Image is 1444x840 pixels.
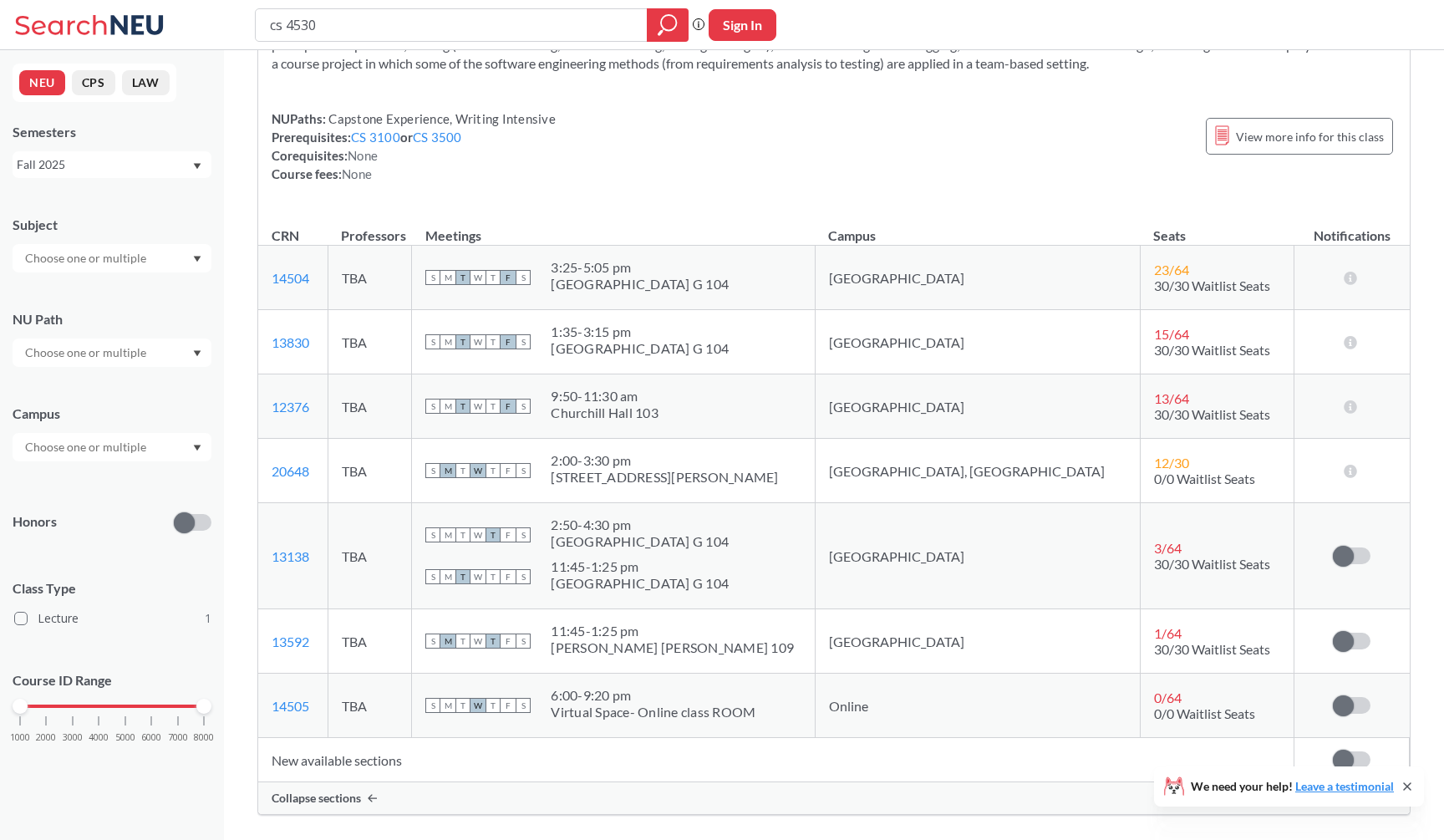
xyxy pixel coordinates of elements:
[486,527,501,542] span: T
[470,634,486,649] span: W
[425,527,440,542] span: S
[328,674,412,738] td: TBA
[348,148,378,163] span: None
[328,439,412,503] td: TBA
[501,399,516,414] span: F
[115,733,135,742] span: 5000
[501,270,516,285] span: F
[328,503,412,609] td: TBA
[470,569,486,584] span: W
[551,558,729,575] div: 11:45 - 1:25 pm
[1154,455,1189,471] span: 12 / 30
[516,399,531,414] span: S
[1154,705,1255,721] span: 0/0 Waitlist Seats
[193,163,201,170] svg: Dropdown arrow
[13,339,211,367] div: Dropdown arrow
[551,575,729,592] div: [GEOGRAPHIC_DATA] G 104
[272,463,309,479] a: 20648
[440,463,455,478] span: M
[815,439,1140,503] td: [GEOGRAPHIC_DATA], [GEOGRAPHIC_DATA]
[815,503,1140,609] td: [GEOGRAPHIC_DATA]
[815,674,1140,738] td: Online
[551,323,729,340] div: 1:35 - 3:15 pm
[1154,342,1270,358] span: 30/30 Waitlist Seats
[328,609,412,674] td: TBA
[425,270,440,285] span: S
[17,248,157,268] input: Choose one or multiple
[272,399,309,415] a: 12376
[1154,326,1189,342] span: 15 / 64
[1236,126,1384,147] span: View more info for this class
[440,334,455,349] span: M
[425,634,440,649] span: S
[551,405,658,421] div: Churchill Hall 103
[425,569,440,584] span: S
[425,698,440,713] span: S
[501,463,516,478] span: F
[1154,262,1189,277] span: 23 / 64
[1154,556,1270,572] span: 30/30 Waitlist Seats
[13,310,211,328] div: NU Path
[13,151,211,178] div: Fall 2025Dropdown arrow
[516,270,531,285] span: S
[258,782,1410,814] div: Collapse sections
[13,433,211,461] div: Dropdown arrow
[122,70,170,95] button: LAW
[551,533,729,550] div: [GEOGRAPHIC_DATA] G 104
[501,569,516,584] span: F
[13,123,211,141] div: Semesters
[1154,625,1182,641] span: 1 / 64
[72,70,115,95] button: CPS
[326,111,556,126] span: Capstone Experience, Writing Intensive
[486,698,501,713] span: T
[470,334,486,349] span: W
[551,340,729,357] div: [GEOGRAPHIC_DATA] G 104
[1154,690,1182,705] span: 0 / 64
[516,334,531,349] span: S
[194,733,214,742] span: 8000
[1140,210,1294,246] th: Seats
[17,343,157,363] input: Choose one or multiple
[13,579,211,598] span: Class Type
[486,569,501,584] span: T
[440,698,455,713] span: M
[551,704,755,720] div: Virtual Space- Online class ROOM
[328,310,412,374] td: TBA
[14,608,211,629] label: Lecture
[168,733,188,742] span: 7000
[1295,779,1394,793] a: Leave a testimonial
[13,244,211,272] div: Dropdown arrow
[815,310,1140,374] td: [GEOGRAPHIC_DATA]
[193,256,201,262] svg: Dropdown arrow
[1191,781,1394,792] span: We need your help!
[1154,277,1270,293] span: 30/30 Waitlist Seats
[815,609,1140,674] td: [GEOGRAPHIC_DATA]
[413,130,462,145] a: CS 3500
[1154,390,1189,406] span: 13 / 64
[272,334,309,350] a: 13830
[455,463,470,478] span: T
[455,698,470,713] span: T
[486,463,501,478] span: T
[658,13,678,37] svg: magnifying glass
[440,527,455,542] span: M
[470,527,486,542] span: W
[412,210,815,246] th: Meetings
[272,548,309,564] a: 13138
[36,733,56,742] span: 2000
[17,437,157,457] input: Choose one or multiple
[328,374,412,439] td: TBA
[551,388,658,405] div: 9:50 - 11:30 am
[440,270,455,285] span: M
[455,270,470,285] span: T
[455,399,470,414] span: T
[440,634,455,649] span: M
[470,698,486,713] span: W
[328,210,412,246] th: Professors
[89,733,109,742] span: 4000
[551,469,778,486] div: [STREET_ADDRESS][PERSON_NAME]
[10,733,30,742] span: 1000
[709,9,776,41] button: Sign In
[486,270,501,285] span: T
[272,227,299,245] div: CRN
